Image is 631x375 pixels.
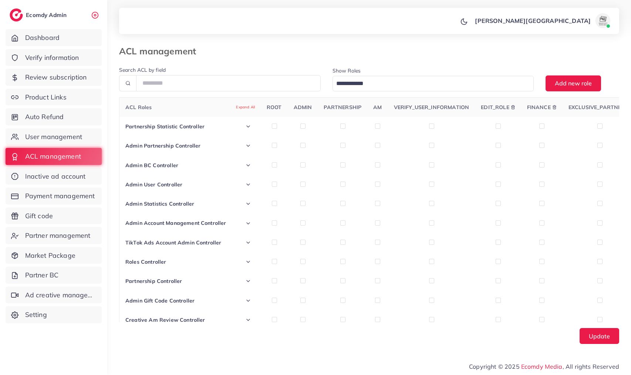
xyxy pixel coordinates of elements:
span: Market Package [25,251,75,260]
span: Partnership Controller [125,277,182,285]
a: Inactive ad account [6,168,102,185]
input: Search for option [334,78,524,89]
span: Admin Account Management Controller [125,219,226,227]
span: ACL management [25,152,81,161]
button: Update [580,328,619,344]
span: Roles Controller [125,258,166,266]
span: Ad creative management [25,290,96,300]
span: Auto Refund [25,112,64,122]
button: Add new role [546,75,601,91]
span: Product Links [25,92,67,102]
a: Ad creative management [6,287,102,304]
span: User management [25,132,82,142]
a: Review subscription [6,69,102,86]
a: Verify information [6,49,102,66]
span: Inactive ad account [25,172,86,181]
span: Admin Gift Code Controller [125,297,195,304]
span: Review subscription [25,72,87,82]
span: Setting [25,310,47,320]
h3: ACL management [119,46,202,57]
img: avatar [595,13,610,28]
span: TikTok Ads Account Admin Controller [125,239,222,246]
h2: Ecomdy Admin [26,11,68,18]
p: [PERSON_NAME][GEOGRAPHIC_DATA] [475,16,591,25]
span: , All rights Reserved [563,362,619,371]
a: Partner BC [6,267,102,284]
a: Payment management [6,187,102,205]
span: Admin User Controller [125,181,182,188]
a: logoEcomdy Admin [10,9,68,21]
span: ROOT [267,104,282,111]
span: Update [589,332,610,340]
img: logo [10,9,23,21]
a: Product Links [6,89,102,106]
label: Show Roles [333,67,361,74]
span: Partnership Statistic Controller [125,123,205,130]
a: Setting [6,306,102,323]
a: Ecomdy Media [521,363,563,370]
span: Admin Statistics Controller [125,200,194,207]
span: Copyright © 2025 [469,362,619,371]
span: PARTNERSHIP [324,104,361,111]
a: Auto Refund [6,108,102,125]
a: Market Package [6,247,102,264]
a: Partner management [6,227,102,244]
div: Search for option [333,76,534,91]
span: Verify information [25,53,79,62]
a: ACL management [6,148,102,165]
label: Search ACL by field [119,66,166,74]
a: [PERSON_NAME][GEOGRAPHIC_DATA]avatar [471,13,613,28]
span: Partner management [25,231,91,240]
span: Expand All [236,105,255,110]
a: User management [6,128,102,145]
a: Gift code [6,207,102,224]
span: Gift code [25,211,53,221]
span: Admin Partnership Controller [125,142,200,149]
span: AM [373,104,382,111]
span: Partner BC [25,270,59,280]
span: Creative Am Review Controller [125,316,205,324]
span: Dashboard [25,33,60,43]
span: ACL Roles [125,104,255,111]
span: ADMIN [294,104,312,111]
span: EDIT_ROLE [481,104,509,111]
span: EXCLUSIVE_PARTNER [568,104,625,111]
a: Dashboard [6,29,102,46]
span: Admin BC Controller [125,162,178,169]
span: Payment management [25,191,95,201]
span: VERIFY_USER_INFORMATION [394,104,469,111]
span: FINANCE [527,104,551,111]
